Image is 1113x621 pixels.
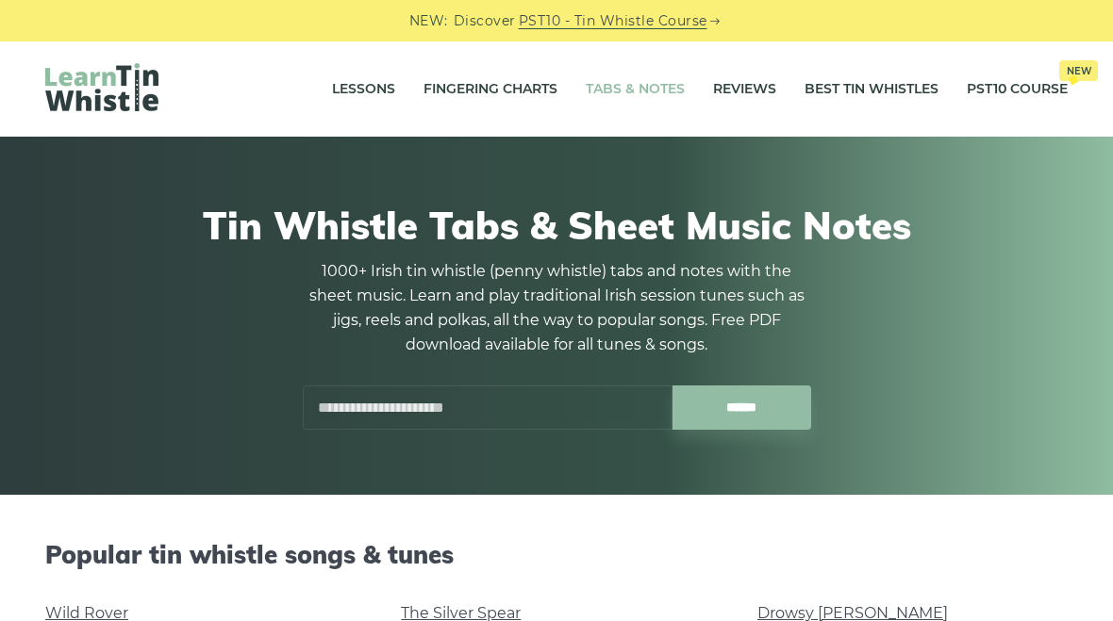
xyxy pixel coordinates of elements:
a: Lessons [332,66,395,113]
a: Reviews [713,66,776,113]
a: Fingering Charts [424,66,557,113]
a: PST10 CourseNew [967,66,1068,113]
p: 1000+ Irish tin whistle (penny whistle) tabs and notes with the sheet music. Learn and play tradi... [302,259,811,357]
img: LearnTinWhistle.com [45,63,158,111]
h2: Popular tin whistle songs & tunes [45,540,1068,569]
a: Tabs & Notes [586,66,685,113]
h1: Tin Whistle Tabs & Sheet Music Notes [55,203,1058,248]
span: New [1059,60,1098,81]
a: Best Tin Whistles [805,66,939,113]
